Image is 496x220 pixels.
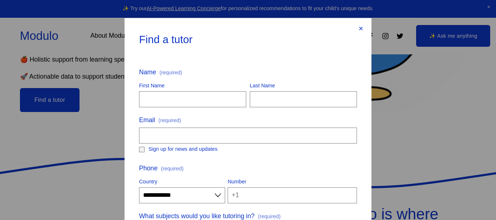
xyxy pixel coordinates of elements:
div: Country [139,177,225,187]
input: Sign up for news and updates [139,147,145,152]
span: Email [139,115,155,126]
span: (required) [159,70,182,75]
div: Close [357,25,365,33]
span: (required) [158,116,181,125]
div: Number [228,177,357,187]
div: Last Name [250,81,357,91]
div: Find a tutor [139,33,349,47]
span: Name [139,67,156,78]
span: Phone [139,163,158,174]
span: (required) [161,166,183,171]
span: Sign up for news and updates [149,145,217,154]
div: First Name [139,81,246,91]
